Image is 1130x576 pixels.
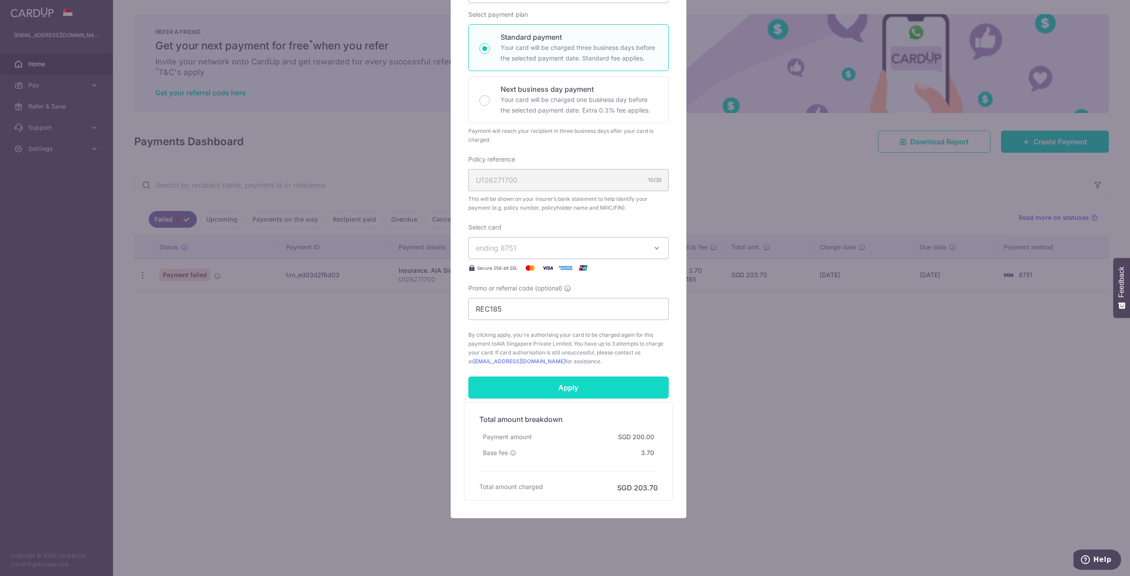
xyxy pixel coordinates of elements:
span: This will be shown on your insurer’s bank statement to help identify your payment (e.g. policy nu... [468,195,669,212]
h6: Total amount charged [479,482,543,491]
h5: Total amount breakdown [479,414,658,425]
button: ending 8751 [468,237,669,259]
p: Standard payment [501,32,658,42]
span: ending 8751 [476,244,516,252]
span: Feedback [1118,267,1126,297]
img: Mastercard [521,263,539,273]
button: Feedback - Show survey [1113,258,1130,318]
label: Select payment plan [468,10,528,19]
p: Your card will be charged one business day before the selected payment date. Extra 0.3% fee applies. [501,94,658,116]
input: Apply [468,376,669,399]
div: SGD 200.00 [614,429,658,445]
div: 3.70 [637,445,658,461]
label: Policy reference [468,155,515,164]
div: Payment will reach your recipient in three business days after your card is charged. [468,127,669,144]
span: By clicking apply, you're authorising your card to be charged again for this payment to . You hav... [468,331,669,366]
iframe: Opens a widget where you can find more information [1073,550,1121,572]
img: UnionPay [574,263,592,273]
span: Base fee [483,448,508,457]
h6: SGD 203.70 [617,482,658,493]
span: Secure 256-bit SSL [477,264,518,271]
img: Visa [539,263,557,273]
div: Payment amount [479,429,535,445]
p: Your card will be charged three business days before the selected payment date. Standard fee appl... [501,42,658,64]
img: American Express [557,263,574,273]
span: AIA Singapore Private Limited [497,340,571,347]
a: [EMAIL_ADDRESS][DOMAIN_NAME] [473,358,565,365]
p: Next business day payment [501,84,658,94]
span: Promo or referral code (optional) [468,284,562,293]
div: 10/35 [648,176,662,184]
label: Select card [468,223,501,232]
